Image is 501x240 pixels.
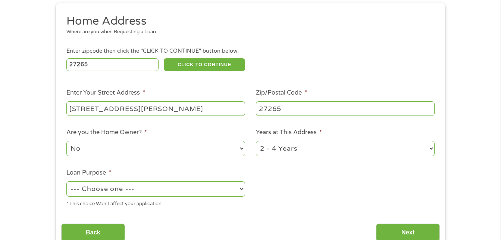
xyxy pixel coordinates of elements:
[66,198,245,208] div: * This choice Won’t affect your application
[256,89,307,97] label: Zip/Postal Code
[66,169,111,177] label: Loan Purpose
[256,129,322,136] label: Years at This Address
[66,58,159,71] input: Enter Zipcode (e.g 01510)
[66,28,429,36] div: Where are you when Requesting a Loan.
[66,89,145,97] label: Enter Your Street Address
[66,101,245,116] input: 1 Main Street
[66,129,147,136] label: Are you the Home Owner?
[66,14,429,29] h2: Home Address
[164,58,245,71] button: CLICK TO CONTINUE
[66,47,434,55] div: Enter zipcode then click the "CLICK TO CONTINUE" button below.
